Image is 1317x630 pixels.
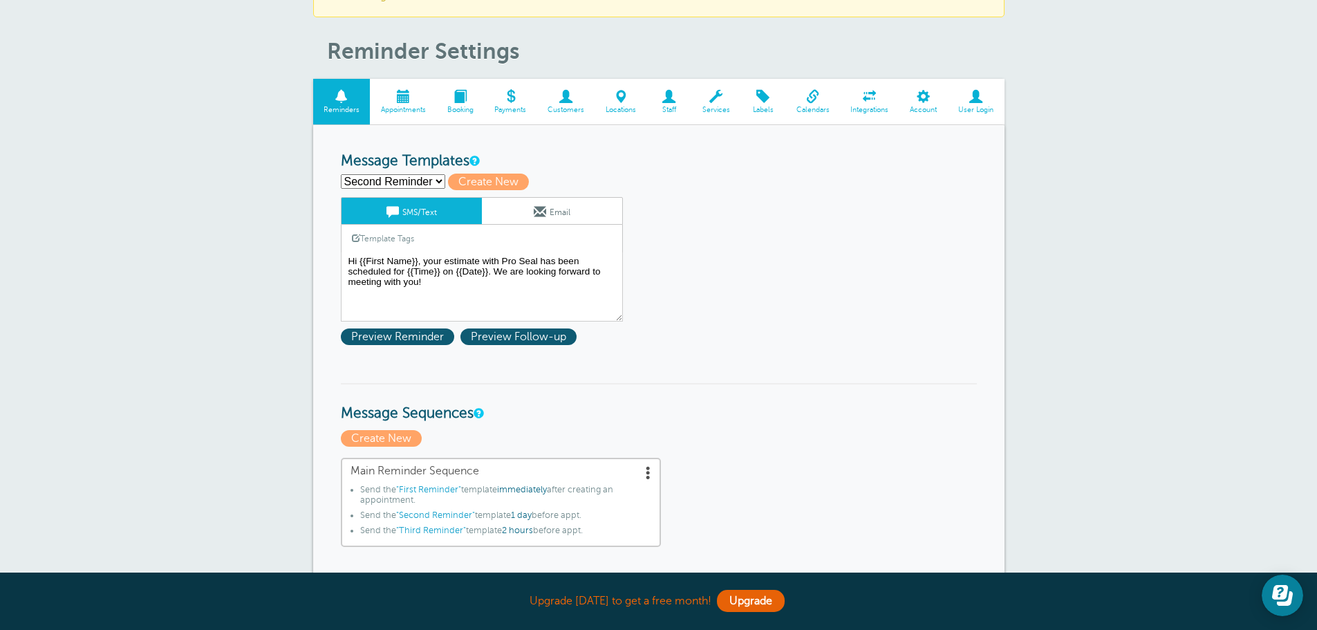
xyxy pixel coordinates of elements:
span: Create New [448,174,529,190]
span: User Login [955,106,998,114]
a: Email [482,198,622,224]
a: Template Tags [342,225,424,252]
span: Booking [443,106,477,114]
a: Calendars [785,79,840,125]
div: Upgrade [DATE] to get a free month! [313,586,1005,616]
a: Booking [436,79,484,125]
span: Integrations [847,106,893,114]
a: Customers [537,79,595,125]
textarea: Hi {{First Name}}, your estimate with Pro Seal has been scheduled for {{Time}} on {{Date}}. We ar... [341,252,623,322]
a: Integrations [840,79,899,125]
h3: Message Templates [341,153,977,170]
a: Create New [341,432,425,445]
span: Preview Reminder [341,328,454,345]
a: Payments [484,79,537,125]
a: Preview Reminder [341,331,460,343]
span: 2 hours [502,526,533,535]
span: "Third Reminder" [396,526,466,535]
a: Staff [646,79,691,125]
span: "Second Reminder" [396,510,475,520]
a: This is the wording for your reminder and follow-up messages. You can create multiple templates i... [469,156,478,165]
h1: Reminder Settings [327,38,1005,64]
span: Locations [602,106,640,114]
span: Create New [341,430,422,447]
span: Reminders [320,106,364,114]
a: Labels [740,79,785,125]
a: Message Sequences allow you to setup multiple reminder schedules that can use different Message T... [474,409,482,418]
a: Account [899,79,948,125]
h3: Message Sequences [341,383,977,423]
a: Upgrade [717,590,785,612]
span: Account [906,106,941,114]
span: Payments [491,106,530,114]
span: Customers [544,106,588,114]
a: Create New [448,176,535,188]
a: Appointments [370,79,436,125]
li: Send the template before appt. [360,510,651,526]
a: User Login [948,79,1005,125]
a: SMS/Text [342,198,482,224]
span: immediately [497,485,547,494]
iframe: Resource center [1262,575,1303,616]
li: Send the template before appt. [360,526,651,541]
span: Staff [653,106,684,114]
span: 1 day [511,510,532,520]
span: Preview Follow-up [460,328,577,345]
span: Labels [747,106,778,114]
a: Locations [595,79,647,125]
a: Preview Follow-up [460,331,580,343]
span: "First Reminder" [396,485,461,494]
a: Services [691,79,740,125]
span: Main Reminder Sequence [351,465,651,478]
span: Services [698,106,734,114]
a: Main Reminder Sequence Send the"First Reminder"templateimmediatelyafter creating an appointment.S... [341,458,661,548]
span: Calendars [792,106,833,114]
span: Appointments [377,106,429,114]
li: Send the template after creating an appointment. [360,485,651,510]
